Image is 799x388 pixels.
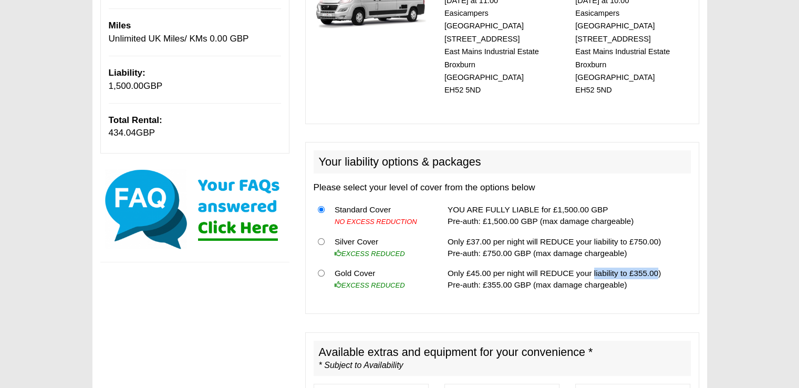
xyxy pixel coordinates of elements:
i: * Subject to Availability [319,361,403,370]
i: EXCESS REDUCED [335,281,405,289]
td: Gold Cover [330,263,431,295]
i: EXCESS REDUCED [335,250,405,258]
b: Miles [109,21,131,30]
b: Total Rental: [109,115,162,125]
p: Please select your level of cover from the options below [314,181,691,194]
img: Click here for our most common FAQs [100,167,289,251]
i: NO EXCESS REDUCTION [335,218,417,226]
h2: Your liability options & packages [314,150,691,173]
td: Only £45.00 per night will REDUCE your liability to £355.00) Pre-auth: £355.00 GBP (max damage ch... [443,263,691,295]
p: Unlimited UK Miles/ KMs 0.00 GBP [109,19,281,45]
b: Liability: [109,68,146,78]
p: GBP [109,114,281,140]
td: Standard Cover [330,200,431,232]
td: YOU ARE FULLY LIABLE for £1,500.00 GBP Pre-auth: £1,500.00 GBP (max damage chargeable) [443,200,691,232]
h2: Available extras and equipment for your convenience * [314,341,691,376]
span: 1,500.00 [109,81,144,91]
td: Silver Cover [330,231,431,263]
p: GBP [109,67,281,93]
td: Only £37.00 per night will REDUCE your liability to £750.00) Pre-auth: £750.00 GBP (max damage ch... [443,231,691,263]
span: 434.04 [109,128,136,138]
